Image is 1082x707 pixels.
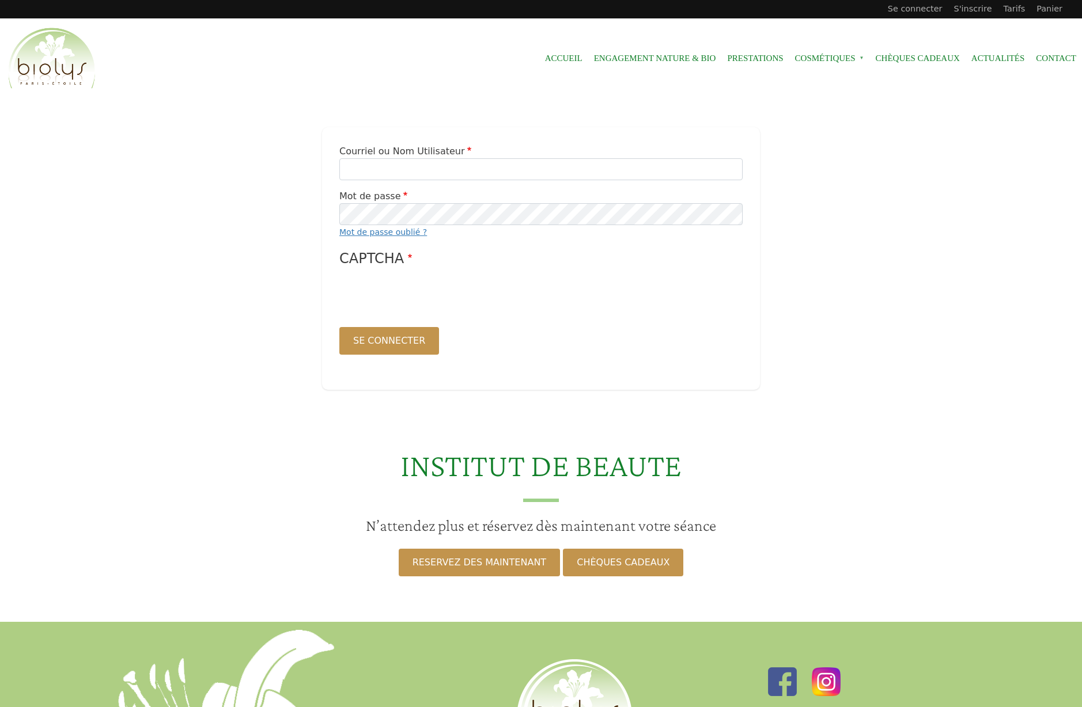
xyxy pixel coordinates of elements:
a: Mot de passe oublié ? [339,227,427,237]
a: Prestations [727,45,783,71]
a: CHÈQUES CADEAUX [563,549,683,576]
iframe: reCAPTCHA [339,273,514,318]
span: » [860,56,864,60]
label: Courriel ou Nom Utilisateur [339,145,474,158]
span: Cosmétiques [795,45,864,71]
button: Se connecter [339,327,439,355]
a: Contact [1036,45,1076,71]
a: Actualités [971,45,1025,71]
label: Mot de passe [339,189,410,203]
img: Accueil [6,26,98,92]
img: Instagram [812,667,841,696]
a: Chèques cadeaux [876,45,960,71]
a: Engagement Nature & Bio [594,45,716,71]
h2: INSTITUT DE BEAUTE [7,446,1075,502]
legend: CAPTCHA [339,248,743,269]
a: Accueil [545,45,582,71]
img: Facebook [768,667,797,696]
h3: N’attendez plus et réservez dès maintenant votre séance [7,516,1075,535]
a: RESERVEZ DES MAINTENANT [399,549,560,576]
